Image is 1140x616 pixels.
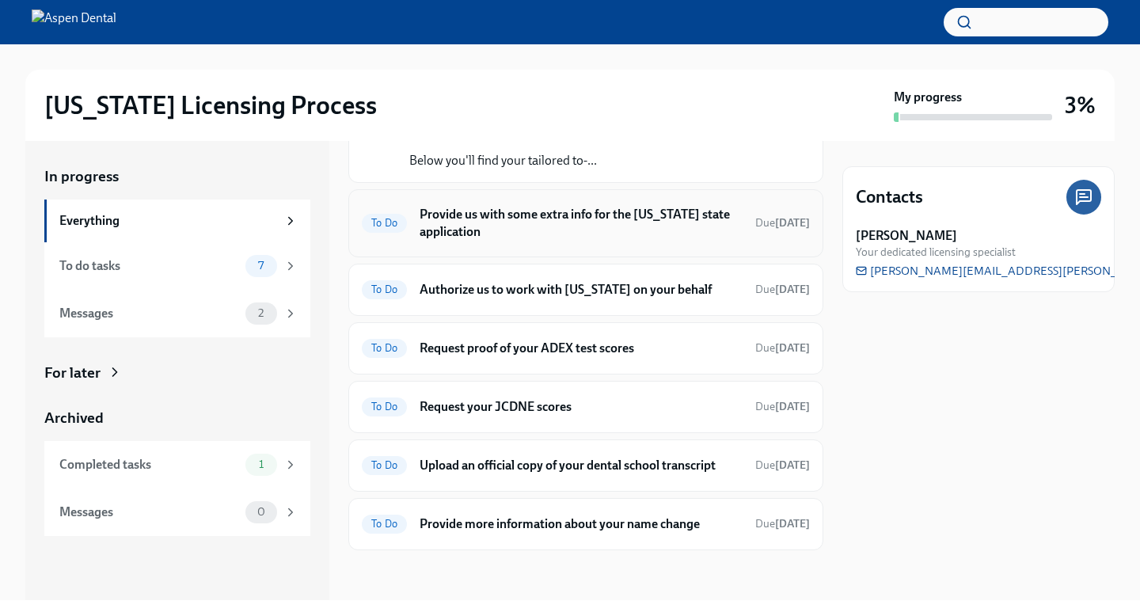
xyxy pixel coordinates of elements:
h2: [US_STATE] Licensing Process [44,89,377,121]
a: In progress [44,166,310,187]
strong: [DATE] [775,400,810,413]
h6: Provide more information about your name change [420,515,743,533]
strong: [DATE] [775,283,810,296]
span: October 8th, 2025 10:00 [755,399,810,414]
span: Due [755,517,810,530]
strong: [DATE] [775,458,810,472]
h6: Provide us with some extra info for the [US_STATE] state application [420,206,743,241]
span: 2 [249,307,273,319]
a: To do tasks7 [44,242,310,290]
h6: Request your JCDNE scores [420,398,743,416]
h3: 3% [1065,91,1096,120]
span: October 31st, 2025 10:00 [755,458,810,473]
span: To Do [362,342,407,354]
span: Due [755,400,810,413]
h6: Upload an official copy of your dental school transcript [420,457,743,474]
span: To Do [362,459,407,471]
p: Below you'll find your tailored to-... [409,152,749,169]
span: To Do [362,217,407,229]
span: October 8th, 2025 10:00 [755,215,810,230]
span: Due [755,216,810,230]
div: For later [44,363,101,383]
a: To DoRequest your JCDNE scoresDue[DATE] [362,394,810,420]
span: October 17th, 2025 10:00 [755,282,810,297]
span: October 8th, 2025 10:00 [755,340,810,356]
span: October 8th, 2025 10:00 [755,516,810,531]
a: To DoUpload an official copy of your dental school transcriptDue[DATE] [362,453,810,478]
strong: My progress [894,89,962,106]
a: Completed tasks1 [44,441,310,489]
span: To Do [362,283,407,295]
a: Messages2 [44,290,310,337]
a: To DoRequest proof of your ADEX test scoresDue[DATE] [362,336,810,361]
div: Messages [59,504,239,521]
h6: Authorize us to work with [US_STATE] on your behalf [420,281,743,298]
div: Completed tasks [59,456,239,473]
a: To DoProvide us with some extra info for the [US_STATE] state applicationDue[DATE] [362,203,810,244]
span: 7 [249,260,273,272]
div: Everything [59,212,277,230]
strong: [DATE] [775,216,810,230]
span: To Do [362,401,407,413]
strong: [DATE] [775,341,810,355]
span: 0 [248,506,275,518]
strong: [DATE] [775,517,810,530]
strong: [PERSON_NAME] [856,227,957,245]
span: To Do [362,518,407,530]
h6: Request proof of your ADEX test scores [420,340,743,357]
a: Messages0 [44,489,310,536]
span: Due [755,458,810,472]
span: Your dedicated licensing specialist [856,245,1016,260]
div: Messages [59,305,239,322]
a: To DoProvide more information about your name changeDue[DATE] [362,511,810,537]
img: Aspen Dental [32,10,116,35]
div: To do tasks [59,257,239,275]
a: Archived [44,408,310,428]
span: Due [755,283,810,296]
h4: Contacts [856,185,923,209]
a: For later [44,363,310,383]
a: Everything [44,200,310,242]
span: 1 [249,458,273,470]
a: To DoAuthorize us to work with [US_STATE] on your behalfDue[DATE] [362,277,810,302]
span: Due [755,341,810,355]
